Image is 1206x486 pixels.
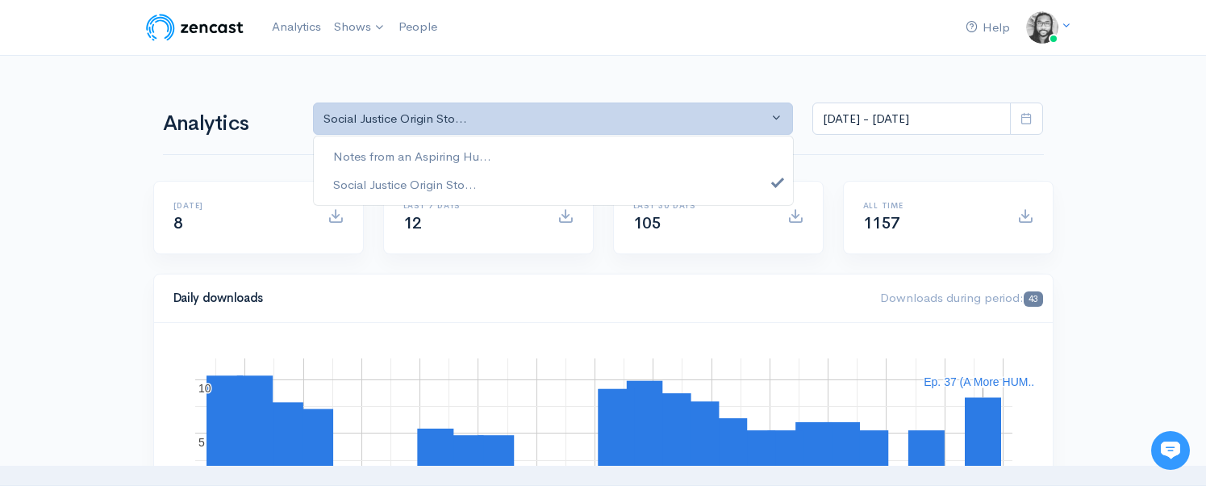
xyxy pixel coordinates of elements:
[333,175,477,194] span: Social Justice Origin Sto...
[313,103,794,136] button: Social Justice Origin Sto...
[198,382,211,395] text: 10
[633,213,661,233] span: 105
[173,201,308,210] h6: [DATE]
[323,110,769,128] div: Social Justice Origin Sto...
[173,291,862,305] h4: Daily downloads
[959,10,1016,45] a: Help
[403,201,538,210] h6: Last 7 days
[1026,11,1058,44] img: ...
[104,224,194,237] span: New conversation
[328,10,392,45] a: Shows
[924,375,1041,388] text: Ep. 37 (A More HUM...)
[144,11,246,44] img: ZenCast Logo
[333,148,491,166] span: Notes from an Aspiring Hu...
[47,304,288,336] input: Search articles
[633,201,768,210] h6: Last 30 days
[863,201,998,210] h6: All time
[22,277,301,296] p: Find an answer quickly
[163,112,294,136] h1: Analytics
[880,290,1042,305] span: Downloads during period:
[198,435,205,448] text: 5
[1024,291,1042,307] span: 43
[24,78,298,104] h1: Hi 👋
[265,10,328,44] a: Analytics
[403,213,422,233] span: 12
[24,107,298,185] h2: Just let us know if you need anything and we'll be happy to help! 🙂
[173,213,183,233] span: 8
[25,214,298,246] button: New conversation
[392,10,444,44] a: People
[1151,431,1190,470] iframe: gist-messenger-bubble-iframe
[812,103,1011,136] input: analytics date range selector
[863,213,900,233] span: 1157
